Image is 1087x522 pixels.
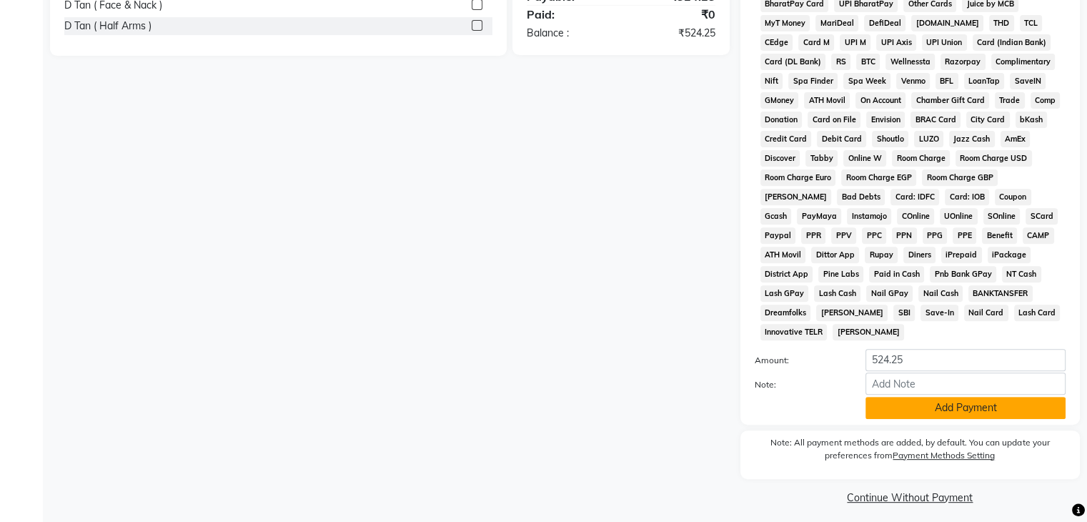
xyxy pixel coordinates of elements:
[814,285,860,302] span: Lash Cash
[1026,208,1058,225] span: SCard
[855,92,905,109] span: On Account
[760,131,812,147] span: Credit Card
[865,397,1066,419] button: Add Payment
[1014,305,1061,321] span: Lash Card
[922,34,967,51] span: UPI Union
[801,227,825,244] span: PPR
[840,34,870,51] span: UPI M
[744,354,855,367] label: Amount:
[843,73,890,89] span: Spa Week
[1016,112,1048,128] span: bKash
[760,285,809,302] span: Lash GPay
[941,247,982,263] span: iPrepaid
[893,305,915,321] span: SBI
[837,189,885,205] span: Bad Debts
[760,150,800,167] span: Discover
[856,54,880,70] span: BTC
[760,247,806,263] span: ATH Movil
[760,169,836,186] span: Room Charge Euro
[817,131,866,147] span: Debit Card
[621,6,726,23] div: ₹0
[964,73,1005,89] span: LoanTap
[1020,15,1043,31] span: TCL
[973,34,1051,51] span: Card (Indian Bank)
[872,131,908,147] span: Shoutlo
[841,169,916,186] span: Room Charge EGP
[982,227,1017,244] span: Benefit
[760,266,813,282] span: District App
[911,92,989,109] span: Chamber Gift Card
[956,150,1032,167] span: Room Charge USD
[966,112,1010,128] span: City Card
[935,73,958,89] span: BFL
[890,189,939,205] span: Card: IDFC
[1031,92,1061,109] span: Comp
[995,189,1031,205] span: Coupon
[788,73,838,89] span: Spa Finder
[892,150,950,167] span: Room Charge
[815,15,858,31] span: MariDeal
[866,112,905,128] span: Envision
[811,247,859,263] span: Dittor App
[805,150,838,167] span: Tabby
[865,373,1066,395] input: Add Note
[831,54,850,70] span: RS
[964,305,1008,321] span: Nail Card
[760,227,796,244] span: Paypal
[893,449,995,462] label: Payment Methods Setting
[818,266,863,282] span: Pine Labs
[910,112,961,128] span: BRAC Card
[983,208,1021,225] span: SOnline
[760,73,783,89] span: Nift
[903,247,935,263] span: Diners
[930,266,996,282] span: Pnb Bank GPay
[744,378,855,391] label: Note:
[923,227,948,244] span: PPG
[953,227,976,244] span: PPE
[991,54,1056,70] span: Complimentary
[896,73,930,89] span: Venmo
[743,491,1077,506] a: Continue Without Payment
[940,208,978,225] span: UOnline
[833,324,904,340] span: [PERSON_NAME]
[847,208,891,225] span: Instamojo
[760,189,832,205] span: [PERSON_NAME]
[865,247,898,263] span: Rupay
[911,15,983,31] span: [DOMAIN_NAME]
[831,227,856,244] span: PPV
[760,54,826,70] span: Card (DL Bank)
[1010,73,1046,89] span: SaveIN
[864,15,905,31] span: DefiDeal
[968,285,1033,302] span: BANKTANSFER
[1002,266,1041,282] span: NT Cash
[862,227,886,244] span: PPC
[988,247,1031,263] span: iPackage
[760,208,792,225] span: Gcash
[760,92,799,109] span: GMoney
[920,305,958,321] span: Save-In
[876,34,916,51] span: UPI Axis
[1001,131,1031,147] span: AmEx
[760,305,811,321] span: Dreamfolks
[804,92,850,109] span: ATH Movil
[808,112,860,128] span: Card on File
[866,285,913,302] span: Nail GPay
[918,285,963,302] span: Nail Cash
[865,349,1066,371] input: Amount
[995,92,1025,109] span: Trade
[516,26,621,41] div: Balance :
[64,19,152,34] div: D Tan ( Half Arms )
[516,6,621,23] div: Paid:
[760,324,828,340] span: Innovative TELR
[922,169,998,186] span: Room Charge GBP
[1023,227,1054,244] span: CAMP
[914,131,943,147] span: LUZO
[940,54,986,70] span: Razorpay
[892,227,917,244] span: PPN
[755,436,1066,468] label: Note: All payment methods are added, by default. You can update your preferences from
[869,266,924,282] span: Paid in Cash
[843,150,886,167] span: Online W
[621,26,726,41] div: ₹524.25
[816,305,888,321] span: [PERSON_NAME]
[797,208,841,225] span: PayMaya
